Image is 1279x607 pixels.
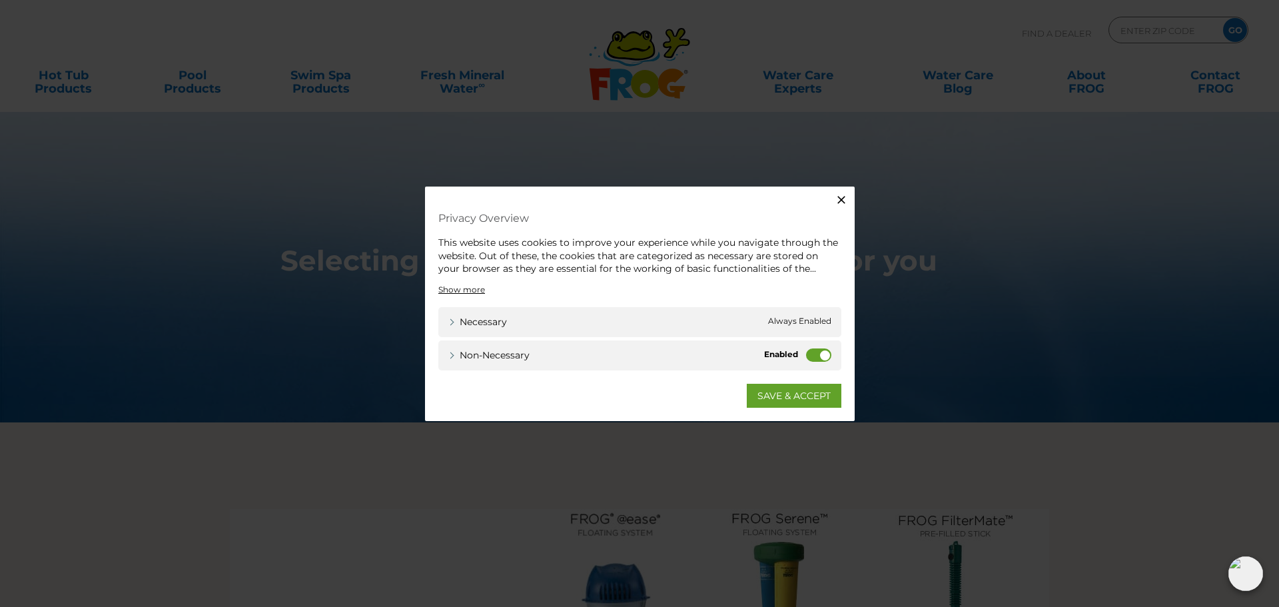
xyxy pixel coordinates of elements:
div: This website uses cookies to improve your experience while you navigate through the website. Out ... [438,237,841,276]
a: Necessary [448,314,507,328]
img: openIcon [1228,556,1263,591]
h4: Privacy Overview [438,207,841,230]
span: Always Enabled [768,314,831,328]
a: SAVE & ACCEPT [747,383,841,407]
a: Show more [438,283,485,295]
a: Non-necessary [448,348,530,362]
